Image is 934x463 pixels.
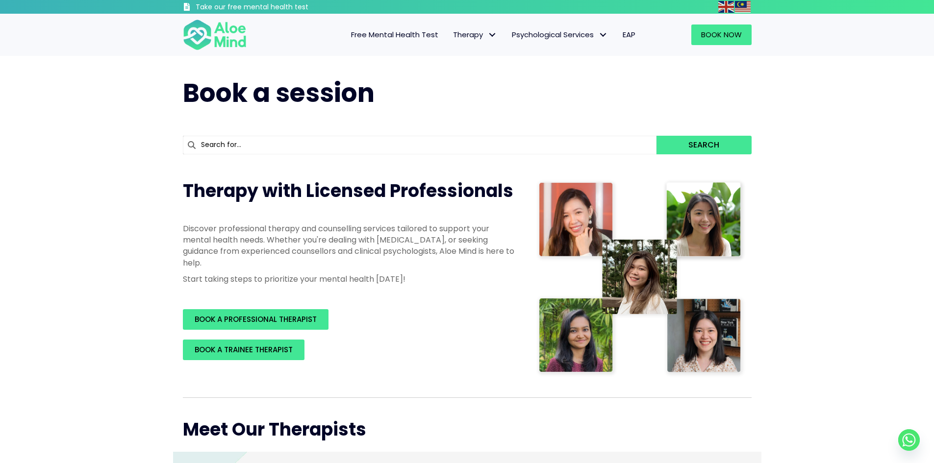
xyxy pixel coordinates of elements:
a: Take our free mental health test [183,2,361,14]
button: Search [656,136,751,154]
span: Therapy with Licensed Professionals [183,178,513,203]
span: BOOK A PROFESSIONAL THERAPIST [195,314,317,324]
a: Malay [735,1,752,12]
span: Therapy: submenu [485,28,500,42]
p: Start taking steps to prioritize your mental health [DATE]! [183,273,516,285]
a: Psychological ServicesPsychological Services: submenu [505,24,615,45]
a: English [718,1,735,12]
span: Therapy [453,29,497,40]
input: Search for... [183,136,657,154]
h3: Take our free mental health test [196,2,361,12]
a: BOOK A PROFESSIONAL THERAPIST [183,309,328,330]
span: Psychological Services: submenu [596,28,610,42]
a: Free Mental Health Test [344,24,446,45]
a: Whatsapp [898,429,920,451]
img: ms [735,1,751,13]
img: en [718,1,734,13]
a: Book Now [691,24,752,45]
a: TherapyTherapy: submenu [446,24,505,45]
img: Aloe mind Logo [183,19,247,51]
span: Free Mental Health Test [351,29,438,40]
nav: Menu [259,24,643,45]
p: Discover professional therapy and counselling services tailored to support your mental health nee... [183,223,516,268]
a: BOOK A TRAINEE THERAPIST [183,340,304,360]
span: EAP [623,29,635,40]
span: Meet Our Therapists [183,417,366,442]
a: EAP [615,24,643,45]
img: Therapist collage [536,179,746,378]
span: BOOK A TRAINEE THERAPIST [195,344,293,355]
span: Book a session [183,75,375,111]
span: Psychological Services [512,29,608,40]
span: Book Now [701,29,742,40]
